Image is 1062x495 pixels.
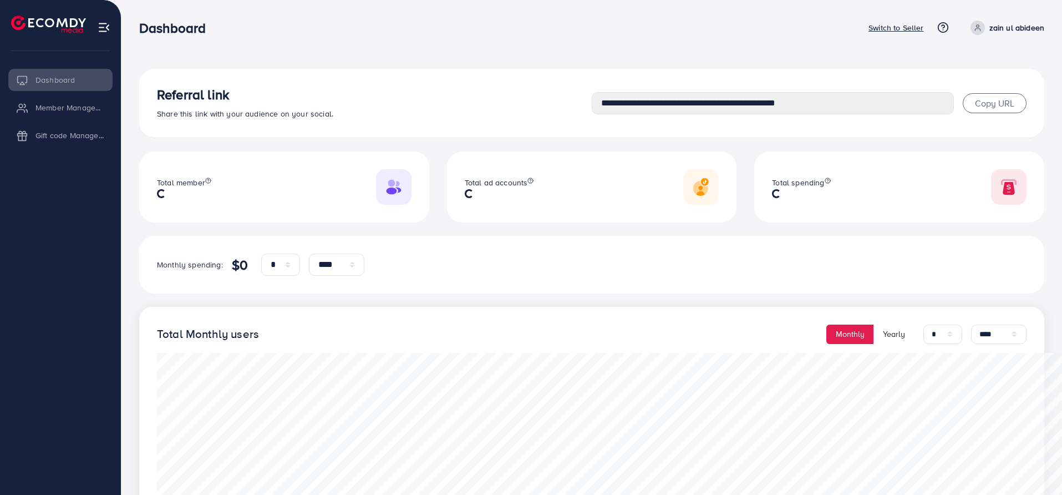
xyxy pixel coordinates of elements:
button: Copy URL [963,93,1027,113]
h4: Total Monthly users [157,327,259,341]
button: Yearly [873,325,914,344]
h3: Referral link [157,87,592,103]
span: Total ad accounts [465,177,528,188]
h4: $0 [232,257,248,273]
p: Switch to Seller [868,21,924,34]
span: Share this link with your audience on your social. [157,108,333,119]
button: Monthly [826,325,874,344]
h3: Dashboard [139,20,215,36]
img: Responsive image [683,169,719,205]
img: Responsive image [991,169,1027,205]
img: Responsive image [376,169,411,205]
img: logo [11,16,86,33]
a: zain ul abideen [966,21,1044,35]
img: menu [98,21,110,34]
span: Copy URL [975,97,1014,109]
span: Total spending [772,177,824,188]
p: zain ul abideen [989,21,1044,34]
span: Total member [157,177,205,188]
p: Monthly spending: [157,258,223,271]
